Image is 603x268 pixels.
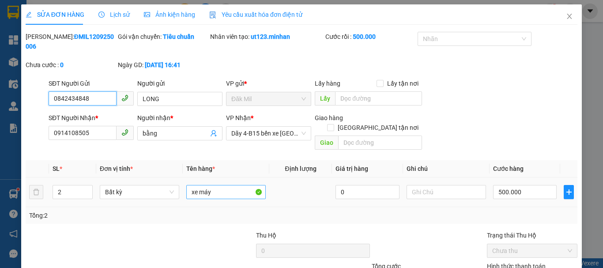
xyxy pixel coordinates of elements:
[29,185,43,199] button: delete
[210,130,217,137] span: user-add
[384,79,422,88] span: Lấy tận nơi
[334,123,422,132] span: [GEOGRAPHIC_DATA] tận nơi
[353,33,376,40] b: 500.000
[60,61,64,68] b: 0
[566,13,573,20] span: close
[121,129,128,136] span: phone
[325,32,416,42] div: Cước rồi :
[226,114,251,121] span: VP Nhận
[118,60,208,70] div: Ngày GD:
[251,33,290,40] b: ut123.minhan
[335,91,422,106] input: Dọc đường
[49,113,134,123] div: SĐT Người Nhận
[8,8,51,29] div: Đăk Mil
[315,80,340,87] span: Lấy hàng
[407,185,486,199] input: Ghi Chú
[53,165,60,172] span: SL
[209,11,216,19] img: icon
[335,165,368,172] span: Giá trị hàng
[26,32,116,51] div: [PERSON_NAME]:
[564,189,573,196] span: plus
[564,185,574,199] button: plus
[487,230,577,240] div: Trạng thái Thu Hộ
[105,185,174,199] span: Bất kỳ
[100,165,133,172] span: Đơn vị tính
[315,91,335,106] span: Lấy
[186,165,215,172] span: Tên hàng
[493,165,524,172] span: Cước hàng
[98,11,105,18] span: clock-circle
[403,160,490,177] th: Ghi chú
[163,33,194,40] b: Tiêu chuẩn
[145,61,181,68] b: [DATE] 16:41
[285,165,316,172] span: Định lượng
[226,79,311,88] div: VP gửi
[57,50,147,62] div: 0933395045
[57,39,147,50] div: C DIỆP
[26,60,116,70] div: Chưa cước :
[49,79,134,88] div: SĐT Người Gửi
[338,136,422,150] input: Dọc đường
[8,8,21,18] span: Gửi:
[144,11,195,18] span: Ảnh kiện hàng
[186,185,266,199] input: VD: Bàn, Ghế
[57,8,79,18] span: Nhận:
[26,11,84,18] span: SỬA ĐƠN HÀNG
[26,11,32,18] span: edit
[144,11,150,18] span: picture
[29,211,234,220] div: Tổng: 2
[231,92,306,106] span: Đăk Mil
[315,114,343,121] span: Giao hàng
[256,232,276,239] span: Thu Hộ
[137,113,222,123] div: Người nhận
[210,32,324,42] div: Nhân viên tạo:
[209,11,302,18] span: Yêu cầu xuất hóa đơn điện tử
[231,127,306,140] span: Dãy 4-B15 bến xe Miền Đông
[118,32,208,42] div: Gói vận chuyển:
[492,244,572,257] span: Chưa thu
[98,11,130,18] span: Lịch sử
[121,94,128,102] span: phone
[557,4,582,29] button: Close
[137,79,222,88] div: Người gửi
[315,136,338,150] span: Giao
[57,8,147,39] div: Dãy 4-B15 bến xe [GEOGRAPHIC_DATA]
